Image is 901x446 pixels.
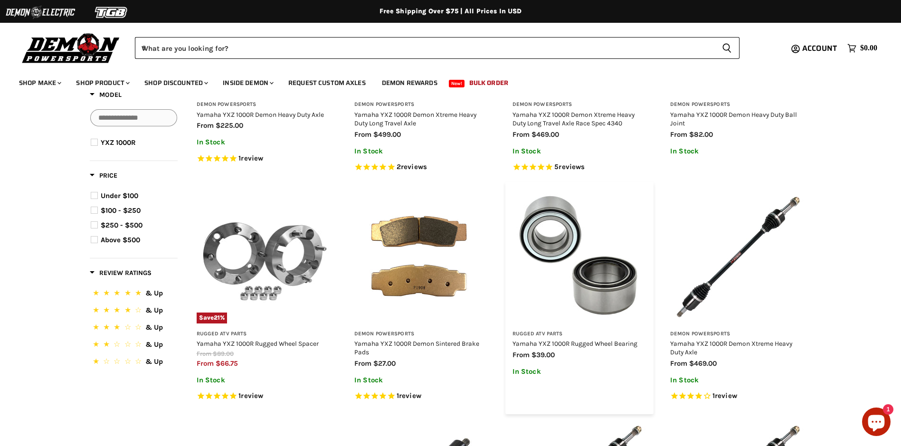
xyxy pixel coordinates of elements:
[197,121,214,130] span: from
[512,189,647,323] img: Yamaha YXZ 1000R Rugged Wheel Bearing
[354,147,489,155] p: In Stock
[670,101,805,108] h3: Demon Powersports
[512,340,637,347] a: Yamaha YXZ 1000R Rugged Wheel Bearing
[91,304,177,318] button: 4 Stars.
[197,391,331,401] span: Rated 5.0 out of 5 stars 1 reviews
[19,31,123,65] img: Demon Powersports
[241,154,263,162] span: review
[512,111,635,127] a: Yamaha YXZ 1000R Demon Xtreme Heavy Duty Long Travel Axle Race Spec 4340
[216,73,279,93] a: Inside Demon
[843,41,882,55] a: $0.00
[197,331,331,338] h3: Rugged ATV Parts
[670,331,805,338] h3: Demon Powersports
[712,391,737,400] span: 1 reviews
[197,359,214,368] span: from
[354,189,489,323] img: Yamaha YXZ 1000R Demon Sintered Brake Pads
[670,111,797,127] a: Yamaha YXZ 1000R Demon Heavy Duty Ball Joint
[69,73,135,93] a: Shop Product
[512,162,647,172] span: Rated 5.0 out of 5 stars 5 reviews
[449,80,465,87] span: New!
[197,313,228,323] span: Save %
[197,101,331,108] h3: Demon Powersports
[91,356,177,370] button: 1 Star.
[76,3,147,21] img: TGB Logo 2
[373,359,396,368] span: $27.00
[512,130,530,139] span: from
[354,376,489,384] p: In Stock
[213,350,234,357] span: $89.00
[101,236,140,244] span: Above $500
[91,339,177,352] button: 2 Stars.
[397,162,427,171] span: 2 reviews
[12,69,875,93] ul: Main menu
[670,130,687,139] span: from
[689,359,717,368] span: $469.00
[90,91,122,99] span: Model
[145,289,163,297] span: & Up
[373,130,401,139] span: $499.00
[401,162,427,171] span: reviews
[197,189,331,323] img: Yamaha YXZ 1000R Rugged Wheel Spacer
[354,101,489,108] h3: Demon Powersports
[90,269,152,277] span: Review Ratings
[670,391,805,401] span: Rated 4.0 out of 5 stars 1 reviews
[238,391,263,400] span: 1 reviews
[101,206,141,215] span: $100 - $250
[135,37,714,59] input: When autocomplete results are available use up and down arrows to review and enter to select
[670,147,805,155] p: In Stock
[354,331,489,338] h3: Demon Powersports
[559,162,585,171] span: reviews
[145,340,163,349] span: & Up
[860,44,877,53] span: $0.00
[859,408,893,438] inbox-online-store-chat: Shopify online store chat
[90,90,122,102] button: Filter by Model
[512,147,647,155] p: In Stock
[145,306,163,314] span: & Up
[90,109,177,126] input: Search Options
[91,322,177,335] button: 3 Stars.
[354,340,479,356] a: Yamaha YXZ 1000R Demon Sintered Brake Pads
[214,314,220,321] span: 21
[399,391,421,400] span: review
[197,376,331,384] p: In Stock
[354,130,371,139] span: from
[512,331,647,338] h3: Rugged ATV Parts
[354,391,489,401] span: Rated 5.0 out of 5 stars 1 reviews
[241,391,263,400] span: review
[670,359,687,368] span: from
[197,138,331,146] p: In Stock
[101,221,142,229] span: $250 - $500
[101,191,138,200] span: Under $100
[90,268,152,280] button: Filter by Review Ratings
[670,340,792,356] a: Yamaha YXZ 1000R Demon Xtreme Heavy Duty Axle
[354,359,371,368] span: from
[238,154,263,162] span: 1 reviews
[798,44,843,53] a: Account
[531,351,555,359] span: $39.00
[512,351,530,359] span: from
[197,350,211,357] span: from
[71,7,831,16] div: Free Shipping Over $75 | All Prices In USD
[375,73,445,93] a: Demon Rewards
[137,73,214,93] a: Shop Discounted
[670,189,805,323] img: Yamaha YXZ 1000R Demon Xtreme Heavy Duty Axle
[462,73,515,93] a: Bulk Order
[354,111,476,127] a: Yamaha YXZ 1000R Demon Xtreme Heavy Duty Long Travel Axle
[90,171,117,180] span: Price
[689,130,713,139] span: $82.00
[512,368,647,376] p: In Stock
[397,391,421,400] span: 1 reviews
[135,37,740,59] form: Product
[145,357,163,366] span: & Up
[714,37,740,59] button: Search
[197,189,331,323] a: Yamaha YXZ 1000R Rugged Wheel SpacerSave21%
[90,171,117,183] button: Filter by Price
[715,391,737,400] span: review
[554,162,585,171] span: 5 reviews
[216,121,243,130] span: $225.00
[670,376,805,384] p: In Stock
[512,101,647,108] h3: Demon Powersports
